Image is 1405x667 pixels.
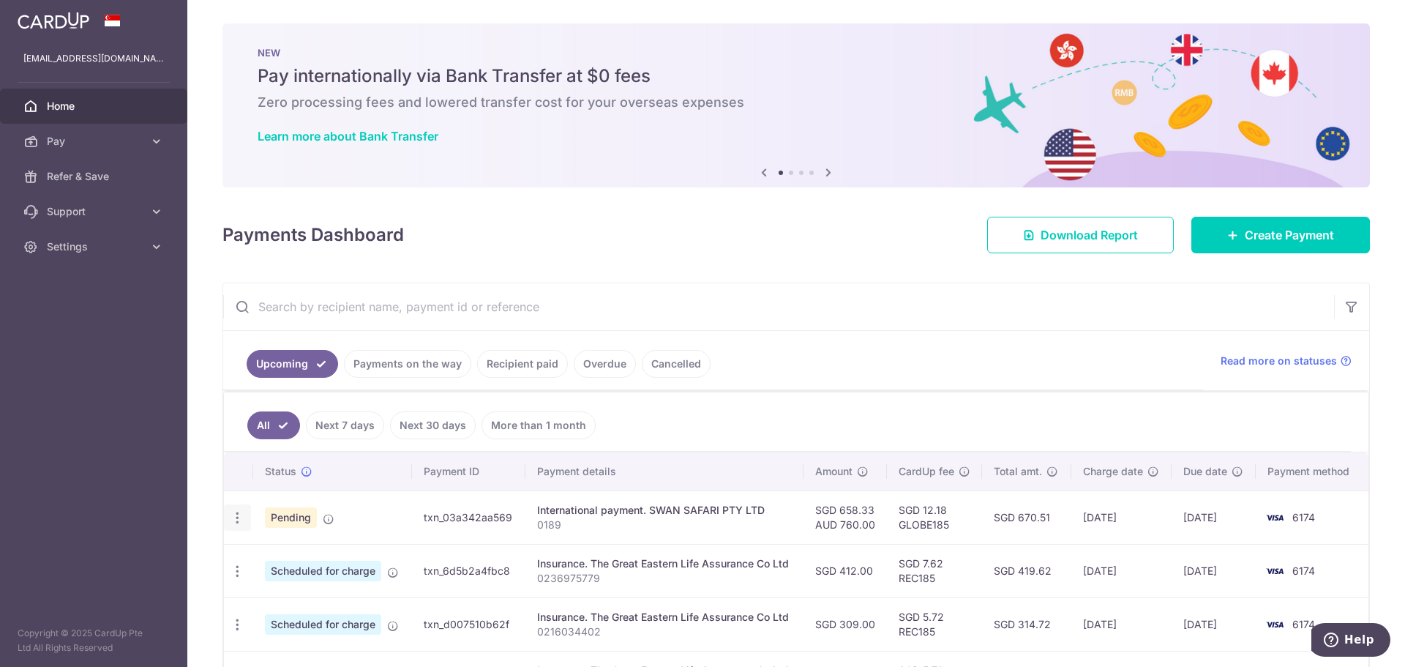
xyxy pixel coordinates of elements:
p: 0216034402 [537,625,792,639]
img: CardUp [18,12,89,29]
td: SGD 314.72 [982,597,1071,651]
span: Pay [47,134,143,149]
span: Create Payment [1245,226,1334,244]
td: SGD 7.62 REC185 [887,544,982,597]
a: More than 1 month [482,411,596,439]
span: Read more on statuses [1221,354,1337,368]
span: Support [47,204,143,219]
span: Pending [265,507,317,528]
td: SGD 12.18 GLOBE185 [887,491,982,544]
iframe: Opens a widget where you can find more information [1311,623,1390,660]
a: Learn more about Bank Transfer [258,129,438,144]
td: [DATE] [1071,597,1172,651]
a: Next 30 days [390,411,476,439]
input: Search by recipient name, payment id or reference [223,283,1334,330]
img: Bank Card [1260,616,1289,633]
th: Payment ID [412,452,525,491]
a: Read more on statuses [1221,354,1352,368]
div: International payment. SWAN SAFARI PTY LTD [537,503,792,518]
span: Due date [1183,464,1227,479]
p: [EMAIL_ADDRESS][DOMAIN_NAME] [23,51,164,66]
td: [DATE] [1071,544,1172,597]
td: SGD 5.72 REC185 [887,597,982,651]
td: SGD 670.51 [982,491,1071,544]
span: Status [265,464,296,479]
td: [DATE] [1172,544,1256,597]
span: Download Report [1041,226,1138,244]
a: Next 7 days [306,411,384,439]
p: 0236975779 [537,571,792,586]
a: Payments on the way [344,350,471,378]
a: Overdue [574,350,636,378]
h4: Payments Dashboard [222,222,404,248]
img: Bank Card [1260,562,1289,580]
td: SGD 412.00 [803,544,887,597]
span: 6174 [1292,564,1315,577]
td: [DATE] [1172,491,1256,544]
a: Cancelled [642,350,711,378]
img: Bank transfer banner [222,23,1370,187]
span: Charge date [1083,464,1143,479]
td: [DATE] [1071,491,1172,544]
a: Recipient paid [477,350,568,378]
span: Settings [47,239,143,254]
th: Payment method [1256,452,1368,491]
p: 0189 [537,518,792,532]
th: Payment details [525,452,803,491]
span: Amount [815,464,853,479]
span: Scheduled for charge [265,614,381,635]
img: Bank Card [1260,509,1289,526]
td: txn_03a342aa569 [412,491,525,544]
h6: Zero processing fees and lowered transfer cost for your overseas expenses [258,94,1335,111]
a: Create Payment [1191,217,1370,253]
h5: Pay internationally via Bank Transfer at $0 fees [258,64,1335,88]
span: 6174 [1292,511,1315,523]
td: txn_6d5b2a4fbc8 [412,544,525,597]
span: Total amt. [994,464,1042,479]
a: Download Report [987,217,1174,253]
a: All [247,411,300,439]
td: txn_d007510b62f [412,597,525,651]
a: Upcoming [247,350,338,378]
td: SGD 419.62 [982,544,1071,597]
td: SGD 309.00 [803,597,887,651]
div: Insurance. The Great Eastern Life Assurance Co Ltd [537,556,792,571]
p: NEW [258,47,1335,59]
span: Scheduled for charge [265,561,381,581]
span: Refer & Save [47,169,143,184]
div: Insurance. The Great Eastern Life Assurance Co Ltd [537,610,792,625]
span: 6174 [1292,618,1315,630]
span: CardUp fee [899,464,954,479]
td: [DATE] [1172,597,1256,651]
span: Home [47,99,143,113]
td: SGD 658.33 AUD 760.00 [803,491,887,544]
